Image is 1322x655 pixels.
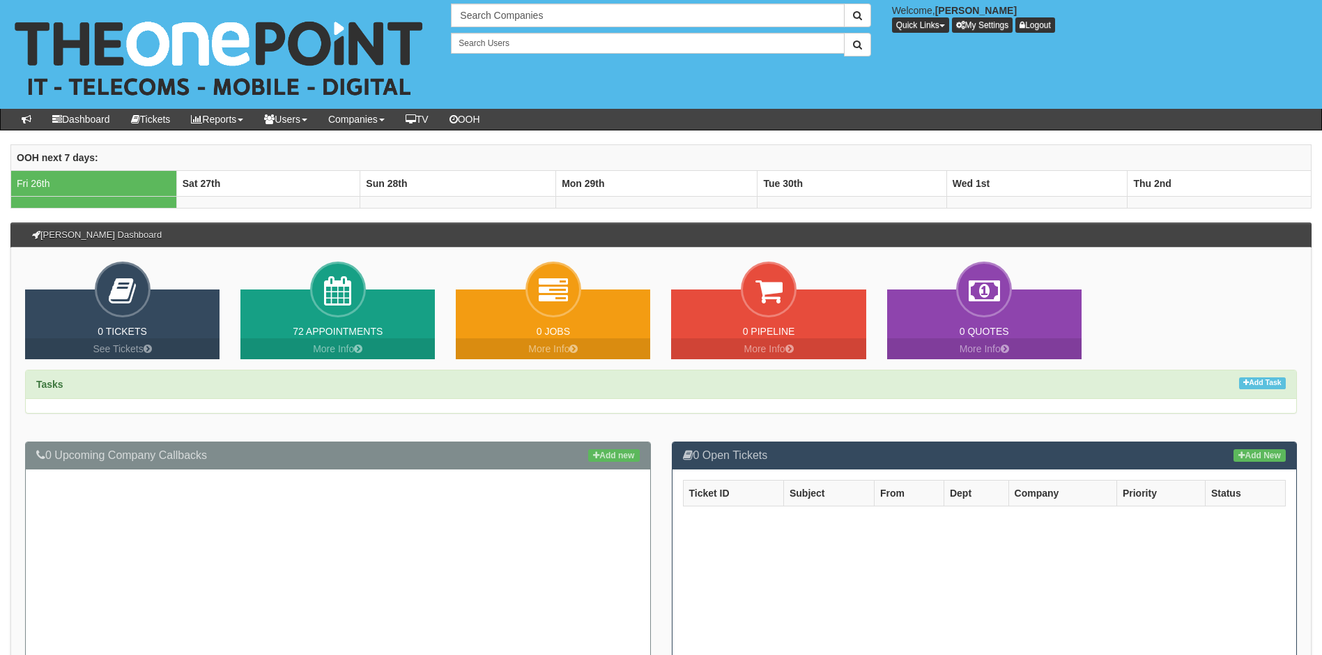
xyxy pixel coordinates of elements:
[887,338,1082,359] a: More Info
[25,338,220,359] a: See Tickets
[98,326,147,337] a: 0 Tickets
[11,144,1312,170] th: OOH next 7 days:
[176,170,360,196] th: Sat 27th
[952,17,1013,33] a: My Settings
[451,33,844,54] input: Search Users
[1128,170,1312,196] th: Thu 2nd
[671,338,866,359] a: More Info
[1015,17,1055,33] a: Logout
[783,480,874,506] th: Subject
[439,109,491,130] a: OOH
[944,480,1008,506] th: Dept
[254,109,318,130] a: Users
[395,109,439,130] a: TV
[11,170,177,196] td: Fri 26th
[1116,480,1205,506] th: Priority
[36,379,63,390] strong: Tasks
[25,223,169,247] h3: [PERSON_NAME] Dashboard
[1008,480,1116,506] th: Company
[121,109,181,130] a: Tickets
[537,326,570,337] a: 0 Jobs
[758,170,946,196] th: Tue 30th
[946,170,1128,196] th: Wed 1st
[1239,377,1286,389] a: Add Task
[683,449,1286,462] h3: 0 Open Tickets
[892,17,949,33] button: Quick Links
[360,170,556,196] th: Sun 28th
[240,338,435,359] a: More Info
[1233,449,1286,462] a: Add New
[683,480,783,506] th: Ticket ID
[874,480,944,506] th: From
[180,109,254,130] a: Reports
[318,109,395,130] a: Companies
[36,449,640,462] h3: 0 Upcoming Company Callbacks
[588,449,639,462] a: Add new
[960,326,1009,337] a: 0 Quotes
[1205,480,1285,506] th: Status
[293,326,383,337] a: 72 Appointments
[451,3,844,27] input: Search Companies
[882,3,1322,33] div: Welcome,
[556,170,758,196] th: Mon 29th
[743,326,795,337] a: 0 Pipeline
[456,338,650,359] a: More Info
[42,109,121,130] a: Dashboard
[935,5,1017,16] b: [PERSON_NAME]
